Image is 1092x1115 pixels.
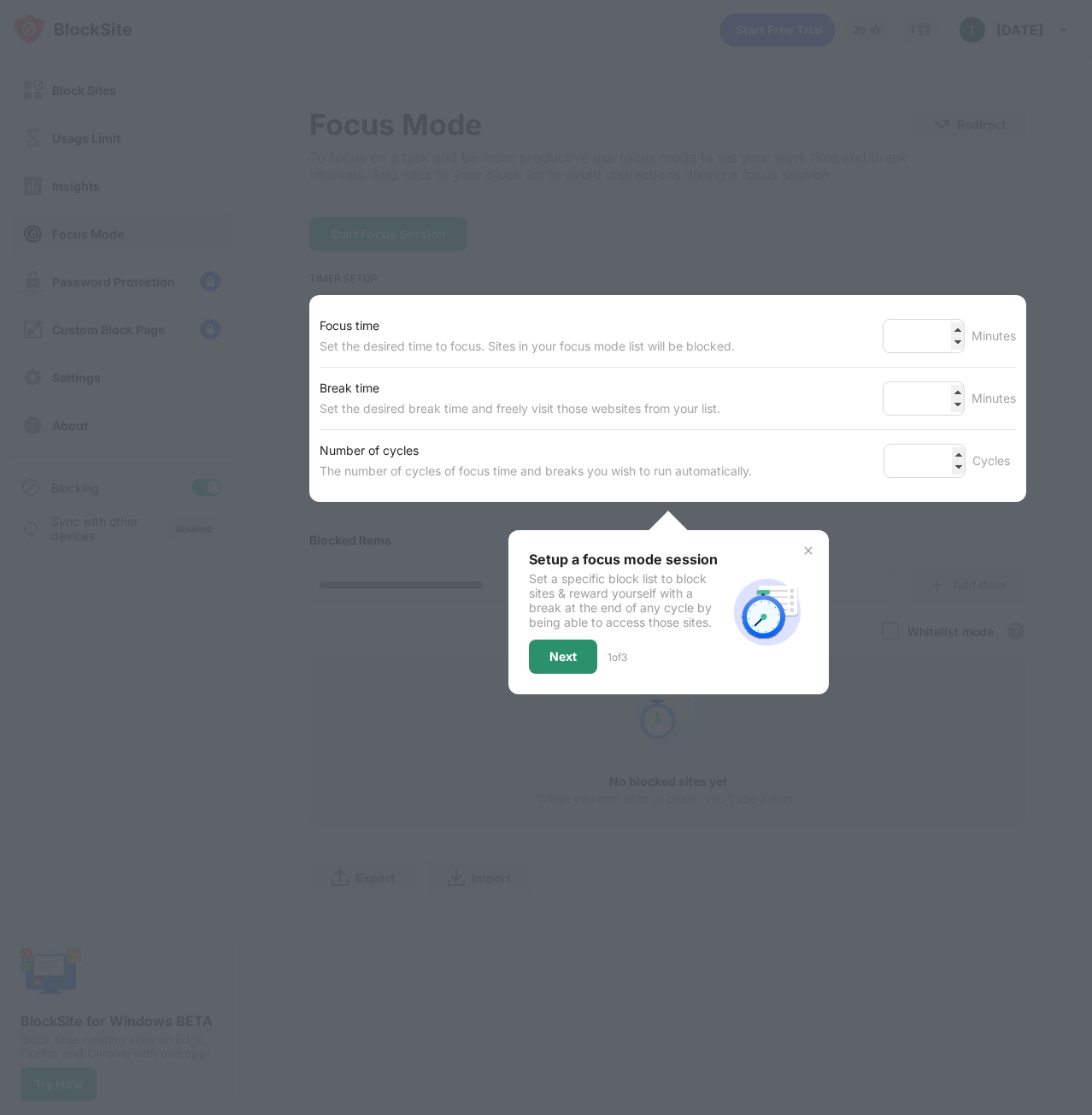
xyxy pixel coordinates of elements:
div: Number of cycles [320,440,752,461]
div: Minutes [972,326,1016,346]
div: Set the desired time to focus. Sites in your focus mode list will be blocked. [320,336,735,357]
div: Focus time [320,316,735,336]
div: Setup a focus mode session [529,551,726,568]
div: Set the desired break time and freely visit those websites from your list. [320,398,720,419]
div: Cycles [972,451,1016,471]
div: 1 of 3 [608,651,627,664]
img: focus-mode-timer.svg [726,571,808,653]
div: Next [549,650,577,664]
div: Break time [320,378,720,398]
img: x-button.svg [801,544,815,557]
div: The number of cycles of focus time and breaks you wish to run automatically. [320,461,752,481]
div: Minutes [972,388,1016,409]
div: Set a specific block list to block sites & reward yourself with a break at the end of any cycle b... [529,571,726,629]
